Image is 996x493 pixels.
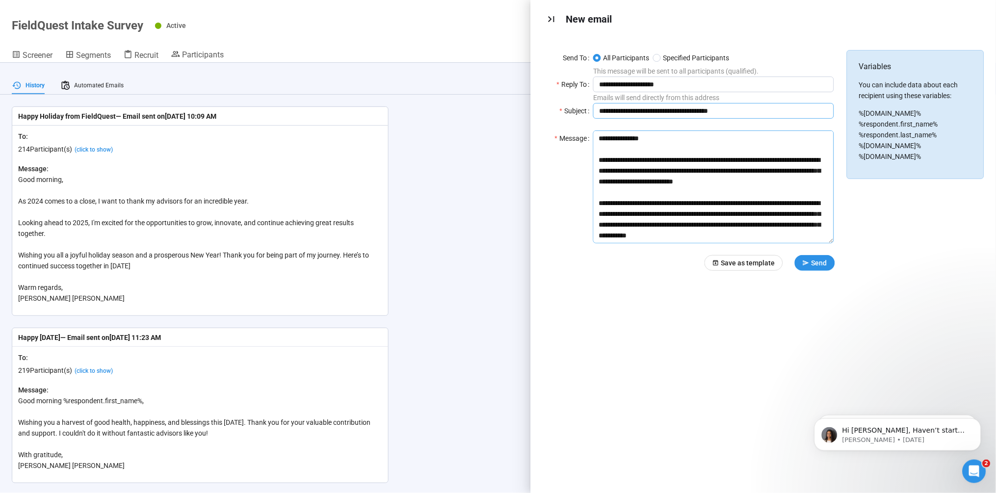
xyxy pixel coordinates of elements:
span: Segments [76,51,111,60]
span: Automated Emails [74,81,124,90]
span: Specified Participants [661,52,729,63]
button: Send [795,255,835,271]
time: [DATE] 11:23 AM [109,334,161,341]
button: Save as template [705,255,783,271]
div: Emails will send directly from this address [593,92,834,103]
time: [DATE] 10:09 AM [165,112,216,120]
div: New email [566,12,984,26]
p: You can include data about each recipient using these variables: [859,79,972,101]
label: Send To [563,50,593,66]
span: Message: [18,165,49,177]
li: %[DOMAIN_NAME]% [859,151,972,162]
button: Close [543,13,560,26]
li: %respondent.first_name% [859,119,972,130]
input: Reply To [593,77,834,92]
span: History [26,81,45,90]
div: Save as template [721,258,775,268]
span: Active [166,22,186,29]
a: Participants [171,50,224,61]
div: Happy Holiday from FieldQuest — Email sent on [18,111,382,122]
div: Good morning, As 2024 comes to a close, I want to thank my advisors for an incredible year. Looki... [18,174,382,304]
a: Recruit [124,50,158,62]
div: Send [812,258,827,268]
button: (click to show) [74,142,113,157]
span: 2 [983,460,991,467]
a: Screener [12,50,52,62]
input: Subject [593,103,834,119]
span: 219 Participant(s) [18,366,113,374]
iframe: Intercom live chat [963,460,986,483]
a: Segments [65,50,111,62]
button: (click to show) [74,363,113,379]
label: Subject [560,103,593,119]
div: Variables [859,60,972,73]
li: %[DOMAIN_NAME]% [859,108,972,119]
label: Reply To [557,77,593,92]
li: %respondent.last_name% [859,130,972,140]
label: Message [555,130,593,146]
span: Message: [18,386,49,398]
span: Screener [23,51,52,60]
span: Participants [182,50,224,59]
span: (click to show) [75,366,113,376]
span: All Participants [601,52,649,63]
span: To: [18,132,28,144]
span: To: [18,354,28,365]
li: %[DOMAIN_NAME]% [859,140,972,151]
div: Good morning %respondent.first_name%, Wishing you a harvest of good health, happiness, and blessi... [18,395,382,471]
iframe: Intercom notifications message [800,398,996,467]
span: Recruit [134,51,158,60]
span: 214 Participant(s) [18,145,113,153]
div: Happy [DATE] — Email sent on [18,332,382,343]
span: (click to show) [75,145,113,155]
h1: FieldQuest Intake Survey [12,19,143,32]
div: This message will be sent to all participants (qualified). [593,66,834,77]
textarea: Message [593,130,834,243]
